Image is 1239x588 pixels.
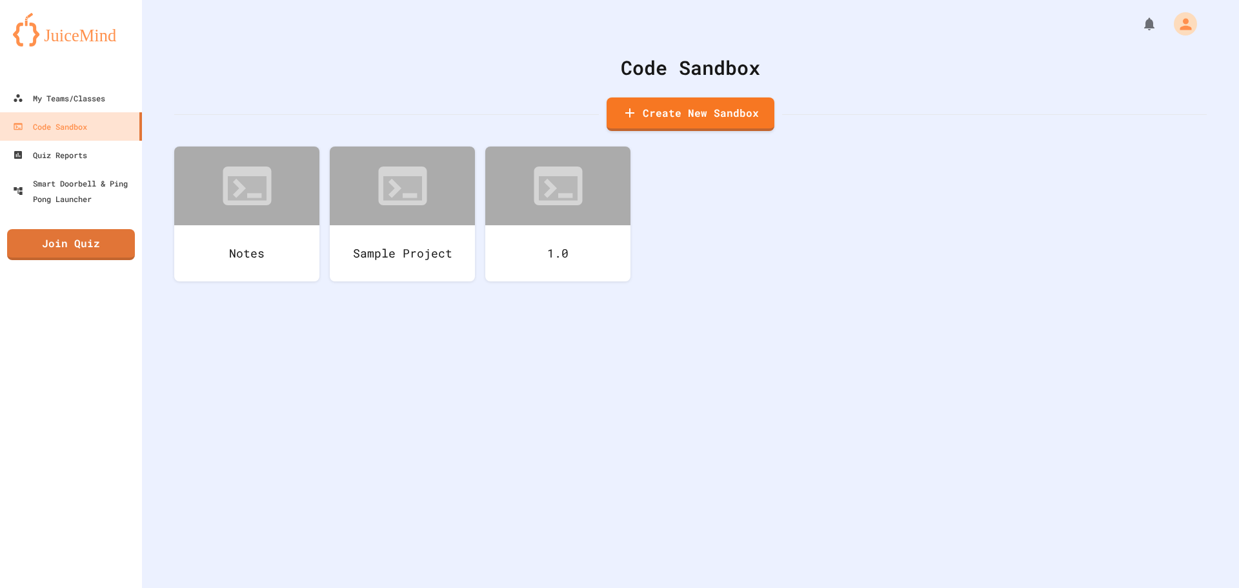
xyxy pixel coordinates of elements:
div: Code Sandbox [174,53,1207,82]
div: Quiz Reports [13,147,87,163]
img: logo-orange.svg [13,13,129,46]
div: Smart Doorbell & Ping Pong Launcher [13,176,137,207]
div: My Notifications [1118,13,1160,35]
a: Notes [174,147,319,281]
a: Join Quiz [7,229,135,260]
a: Sample Project [330,147,475,281]
div: My Teams/Classes [13,90,105,106]
div: Code Sandbox [13,119,87,134]
div: Sample Project [330,225,475,281]
iframe: chat widget [1185,536,1226,575]
iframe: chat widget [1132,480,1226,535]
div: 1.0 [485,225,630,281]
a: 1.0 [485,147,630,281]
div: My Account [1160,9,1200,39]
a: Create New Sandbox [607,97,774,131]
div: Notes [174,225,319,281]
